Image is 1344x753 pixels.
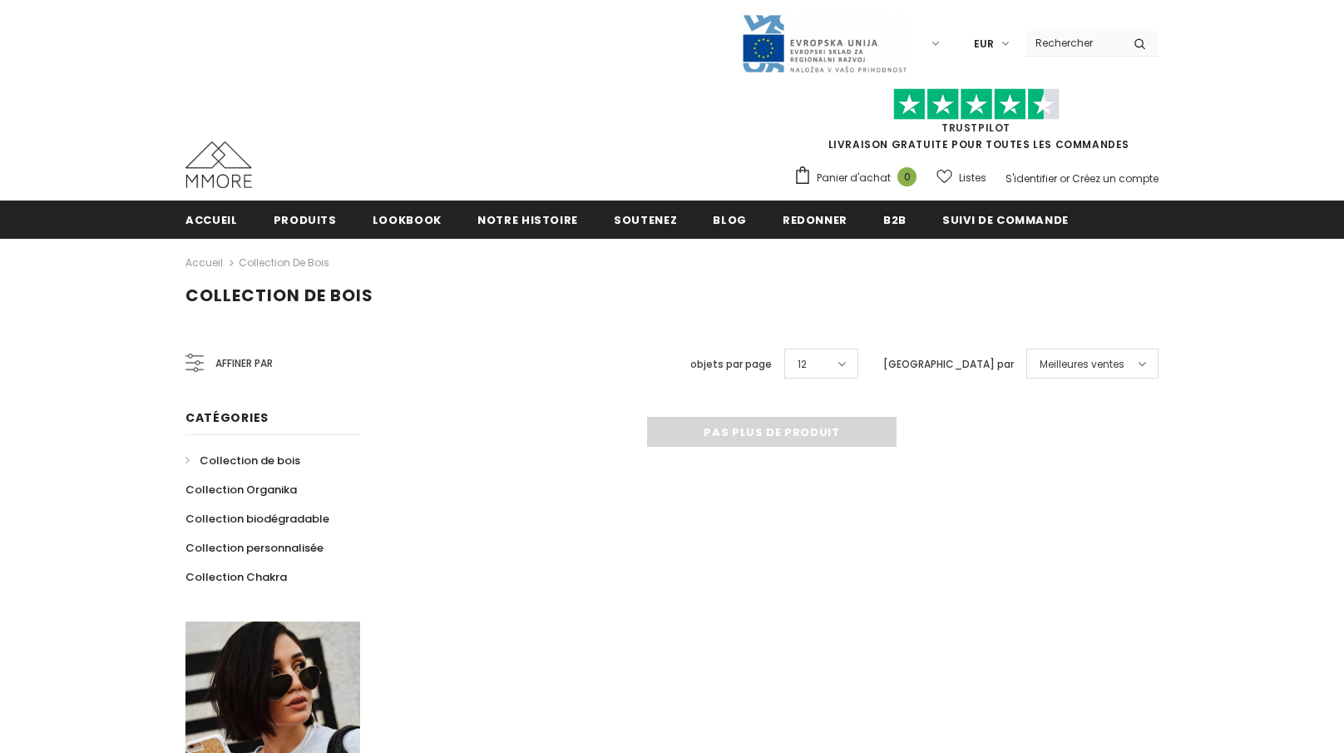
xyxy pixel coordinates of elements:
[798,356,807,373] span: 12
[185,511,329,527] span: Collection biodégradable
[185,253,223,273] a: Accueil
[185,482,297,498] span: Collection Organika
[185,569,287,585] span: Collection Chakra
[185,533,324,562] a: Collection personnalisée
[883,356,1014,373] label: [GEOGRAPHIC_DATA] par
[741,36,907,50] a: Javni Razpis
[974,36,994,52] span: EUR
[941,121,1010,135] a: TrustPilot
[185,284,373,307] span: Collection de bois
[185,446,300,475] a: Collection de bois
[883,212,907,228] span: B2B
[373,201,442,238] a: Lookbook
[1072,171,1159,186] a: Créez un compte
[783,201,847,238] a: Redonner
[942,212,1069,228] span: Suivi de commande
[893,88,1060,121] img: Faites confiance aux étoiles pilotes
[713,201,747,238] a: Blog
[1025,31,1121,55] input: Search Site
[959,170,986,186] span: Listes
[883,201,907,238] a: B2B
[614,201,677,238] a: soutenez
[477,201,578,238] a: Notre histoire
[897,167,917,186] span: 0
[274,201,337,238] a: Produits
[1040,356,1124,373] span: Meilleures ventes
[713,212,747,228] span: Blog
[185,562,287,592] a: Collection Chakra
[817,170,891,186] span: Panier d'achat
[783,212,847,228] span: Redonner
[942,201,1069,238] a: Suivi de commande
[185,540,324,556] span: Collection personnalisée
[185,504,329,533] a: Collection biodégradable
[215,354,273,373] span: Affiner par
[185,201,238,238] a: Accueil
[793,166,925,191] a: Panier d'achat 0
[793,96,1159,151] span: LIVRAISON GRATUITE POUR TOUTES LES COMMANDES
[690,356,772,373] label: objets par page
[1006,171,1057,186] a: S'identifier
[936,163,986,192] a: Listes
[741,13,907,74] img: Javni Razpis
[1060,171,1070,186] span: or
[274,212,337,228] span: Produits
[373,212,442,228] span: Lookbook
[614,212,677,228] span: soutenez
[477,212,578,228] span: Notre histoire
[185,141,252,188] img: Cas MMORE
[200,453,300,468] span: Collection de bois
[185,409,269,426] span: Catégories
[239,255,329,270] a: Collection de bois
[185,475,297,504] a: Collection Organika
[185,212,238,228] span: Accueil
